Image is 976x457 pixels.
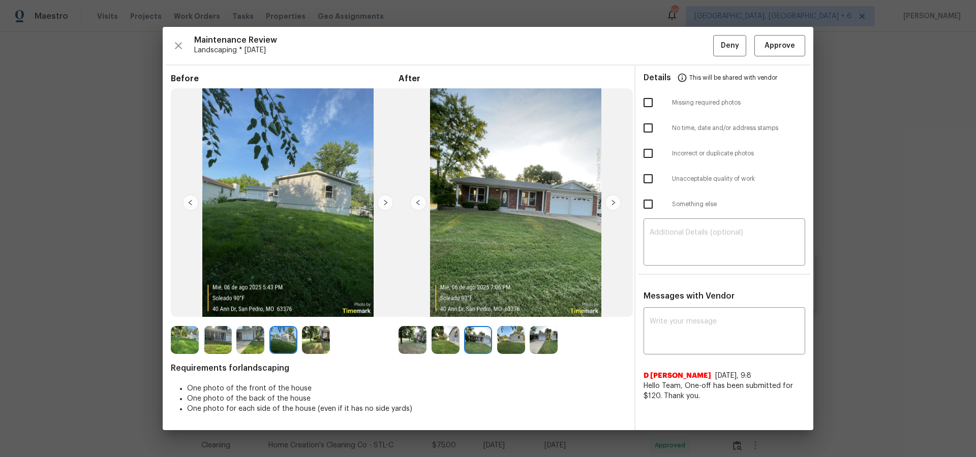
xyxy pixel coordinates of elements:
[644,381,805,401] span: Hello Team, One-off has been submitted for $120. Thank you.
[182,194,199,211] img: left-chevron-button-url
[635,191,813,217] div: Something else
[187,394,626,404] li: One photo of the back of the house
[672,200,805,209] span: Something else
[672,149,805,158] span: Incorrect or duplicate photos
[644,66,671,90] span: Details
[194,35,713,45] span: Maintenance Review
[187,383,626,394] li: One photo of the front of the house
[644,292,735,300] span: Messages with Vendor
[635,166,813,191] div: Unacceptable quality of work
[635,115,813,141] div: No time, date and/or address stamps
[194,45,713,55] span: Landscaping * [DATE]
[605,194,621,211] img: right-chevron-button-url
[672,175,805,183] span: Unacceptable quality of work
[410,194,426,211] img: left-chevron-button-url
[754,35,805,57] button: Approve
[672,99,805,107] span: Missing required photos
[715,372,751,379] span: [DATE], 9:8
[644,371,711,381] span: D [PERSON_NAME]
[713,35,746,57] button: Deny
[171,74,399,84] span: Before
[187,404,626,414] li: One photo for each side of the house (even if it has no side yards)
[635,141,813,166] div: Incorrect or duplicate photos
[171,363,626,373] span: Requirements for landscaping
[721,40,739,52] span: Deny
[689,66,777,90] span: This will be shared with vendor
[399,74,626,84] span: After
[377,194,393,211] img: right-chevron-button-url
[672,124,805,133] span: No time, date and/or address stamps
[765,40,795,52] span: Approve
[635,90,813,115] div: Missing required photos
